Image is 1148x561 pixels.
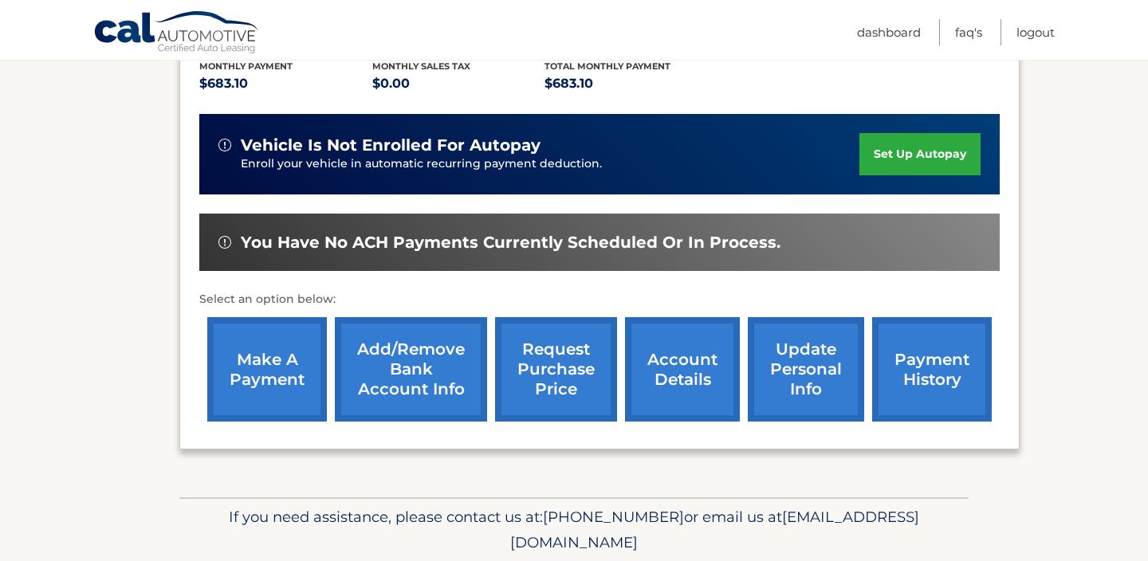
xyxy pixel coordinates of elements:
[190,504,958,555] p: If you need assistance, please contact us at: or email us at
[1016,19,1055,45] a: Logout
[872,317,992,422] a: payment history
[218,139,231,151] img: alert-white.svg
[199,290,1000,309] p: Select an option below:
[218,236,231,249] img: alert-white.svg
[335,317,487,422] a: Add/Remove bank account info
[207,317,327,422] a: make a payment
[510,508,919,551] span: [EMAIL_ADDRESS][DOMAIN_NAME]
[857,19,921,45] a: Dashboard
[545,73,717,95] p: $683.10
[241,135,541,155] span: vehicle is not enrolled for autopay
[625,317,740,422] a: account details
[955,19,982,45] a: FAQ's
[748,317,864,422] a: update personal info
[372,61,470,72] span: Monthly sales Tax
[93,10,261,57] a: Cal Automotive
[241,155,859,173] p: Enroll your vehicle in automatic recurring payment deduction.
[199,61,293,72] span: Monthly Payment
[545,61,670,72] span: Total Monthly Payment
[859,133,981,175] a: set up autopay
[372,73,545,95] p: $0.00
[543,508,684,526] span: [PHONE_NUMBER]
[199,73,372,95] p: $683.10
[241,233,780,253] span: You have no ACH payments currently scheduled or in process.
[495,317,617,422] a: request purchase price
